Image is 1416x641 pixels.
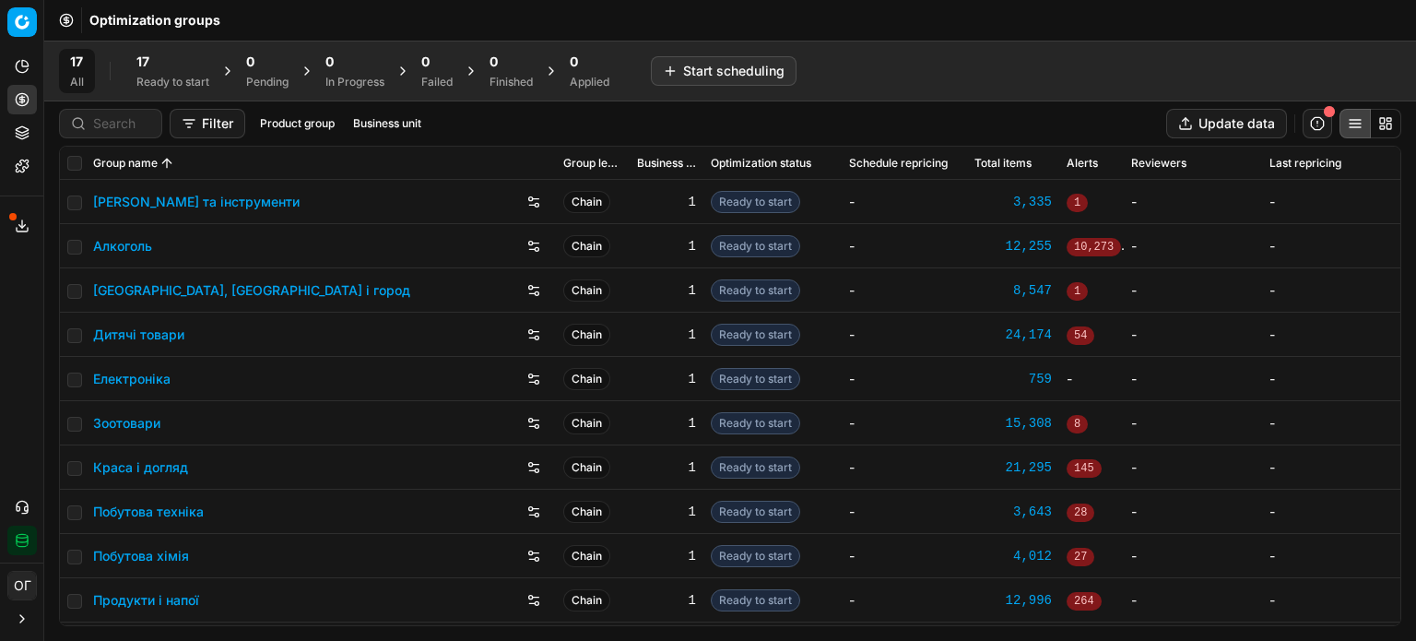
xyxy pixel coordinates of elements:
[93,281,410,300] a: [GEOGRAPHIC_DATA], [GEOGRAPHIC_DATA] і город
[711,501,800,523] span: Ready to start
[93,193,300,211] a: [PERSON_NAME] та інструменти
[1059,357,1124,401] td: -
[1124,357,1262,401] td: -
[93,414,160,433] a: Зоотовари
[651,56,796,86] button: Start scheduling
[1067,156,1098,171] span: Alerts
[637,156,696,171] span: Business unit
[1262,357,1400,401] td: -
[563,501,610,523] span: Chain
[7,571,37,600] button: ОГ
[246,75,289,89] div: Pending
[1124,401,1262,445] td: -
[1067,415,1088,433] span: 8
[563,545,610,567] span: Chain
[1269,156,1341,171] span: Last repricing
[421,53,430,71] span: 0
[1124,578,1262,623] td: -
[1067,238,1121,256] span: 10,273
[490,53,498,71] span: 0
[1124,180,1262,224] td: -
[849,156,948,171] span: Schedule repricing
[563,324,610,346] span: Chain
[570,75,609,89] div: Applied
[93,458,188,477] a: Краса і догляд
[974,370,1052,388] a: 759
[93,326,184,344] a: Дитячі товари
[1262,445,1400,490] td: -
[1262,578,1400,623] td: -
[974,458,1052,477] a: 21,295
[1262,180,1400,224] td: -
[637,281,696,300] div: 1
[1067,592,1102,611] span: 264
[1124,534,1262,578] td: -
[637,591,696,610] div: 1
[842,313,967,357] td: -
[974,547,1052,565] a: 4,012
[711,324,800,346] span: Ready to start
[8,572,36,599] span: ОГ
[637,503,696,521] div: 1
[711,545,800,567] span: Ready to start
[1124,268,1262,313] td: -
[637,414,696,433] div: 1
[253,113,342,135] button: Product group
[1262,224,1400,268] td: -
[974,503,1052,521] a: 3,643
[93,591,199,610] a: Продукти і напої
[711,589,800,611] span: Ready to start
[842,180,967,224] td: -
[974,281,1052,300] a: 8,547
[89,11,220,30] nav: breadcrumb
[563,235,610,257] span: Chain
[637,547,696,565] div: 1
[1124,445,1262,490] td: -
[711,191,800,213] span: Ready to start
[637,370,696,388] div: 1
[490,75,533,89] div: Finished
[93,237,152,255] a: Алкоголь
[1067,194,1088,212] span: 1
[711,368,800,390] span: Ready to start
[1124,313,1262,357] td: -
[421,75,453,89] div: Failed
[93,114,150,133] input: Search
[1124,224,1262,268] td: -
[974,414,1052,433] a: 15,308
[1262,490,1400,534] td: -
[974,156,1032,171] span: Total items
[1166,109,1287,138] button: Update data
[842,357,967,401] td: -
[93,547,189,565] a: Побутова хімія
[325,75,384,89] div: In Progress
[711,156,811,171] span: Optimization status
[1262,313,1400,357] td: -
[563,457,610,479] span: Chain
[136,75,209,89] div: Ready to start
[711,412,800,434] span: Ready to start
[1067,459,1102,478] span: 145
[346,113,429,135] button: Business unit
[1262,268,1400,313] td: -
[711,235,800,257] span: Ready to start
[1131,156,1186,171] span: Reviewers
[637,193,696,211] div: 1
[711,279,800,302] span: Ready to start
[974,591,1052,610] a: 12,996
[974,193,1052,211] div: 3,335
[136,53,149,71] span: 17
[563,191,610,213] span: Chain
[563,279,610,302] span: Chain
[93,370,171,388] a: Електроніка
[89,11,220,30] span: Optimization groups
[637,326,696,344] div: 1
[974,326,1052,344] a: 24,174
